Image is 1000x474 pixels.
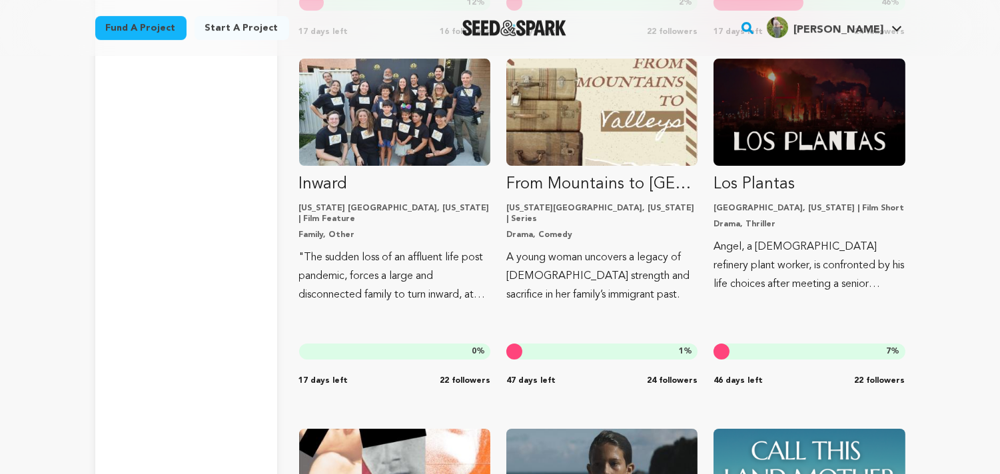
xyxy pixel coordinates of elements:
[462,20,567,36] img: Seed&Spark Logo Dark Mode
[462,20,567,36] a: Seed&Spark Homepage
[714,174,905,195] p: Los Plantas
[714,219,905,230] p: Drama, Thriller
[506,59,698,304] a: Fund From Mountains to Valleys
[764,14,905,38] a: EDWIN C.'s Profile
[767,17,788,38] img: aecf4dfeeb017452.jpg
[472,346,485,357] span: %
[714,59,905,294] a: Fund Los Plantas
[767,17,883,38] div: EDWIN C.'s Profile
[472,348,476,355] span: 0
[679,346,692,357] span: %
[299,230,490,240] p: Family, Other
[764,14,905,42] span: EDWIN C.'s Profile
[299,174,490,195] p: Inward
[299,59,490,304] a: Fund Inward
[714,238,905,294] p: Angel, a [DEMOGRAPHIC_DATA] refinery plant worker, is confronted by his life choices after meetin...
[855,375,905,386] span: 22 followers
[714,203,905,214] p: [GEOGRAPHIC_DATA], [US_STATE] | Film Short
[299,248,490,304] p: "The sudden loss of an affluent life post pandemic, forces a large and disconnected family to tur...
[506,375,556,386] span: 47 days left
[887,348,891,355] span: 7
[506,174,698,195] p: From Mountains to [GEOGRAPHIC_DATA]
[506,230,698,240] p: Drama, Comedy
[679,348,684,355] span: 1
[647,375,698,386] span: 24 followers
[299,203,490,224] p: [US_STATE] [GEOGRAPHIC_DATA], [US_STATE] | Film Feature
[887,346,900,357] span: %
[714,375,763,386] span: 46 days left
[793,25,883,35] span: [PERSON_NAME]
[195,16,289,40] a: Start a project
[299,375,348,386] span: 17 days left
[506,203,698,224] p: [US_STATE][GEOGRAPHIC_DATA], [US_STATE] | Series
[506,248,698,304] p: A young woman uncovers a legacy of [DEMOGRAPHIC_DATA] strength and sacrifice in her family’s immi...
[440,375,490,386] span: 22 followers
[95,16,187,40] a: Fund a project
